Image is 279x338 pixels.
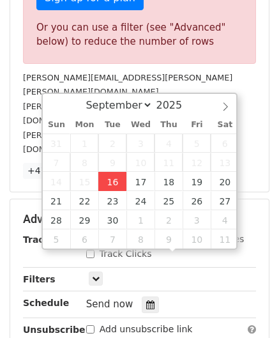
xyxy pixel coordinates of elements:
[43,153,71,172] span: September 7, 2025
[23,163,77,179] a: +47 more
[23,212,256,226] h5: Advanced
[23,102,232,126] small: [PERSON_NAME][EMAIL_ADDRESS][PERSON_NAME][DOMAIN_NAME]
[100,247,152,261] label: Track Clicks
[70,153,98,172] span: September 8, 2025
[211,210,239,229] span: October 4, 2025
[155,229,183,249] span: October 9, 2025
[23,234,66,245] strong: Tracking
[43,210,71,229] span: September 28, 2025
[100,323,193,336] label: Add unsubscribe link
[155,121,183,129] span: Thu
[211,229,239,249] span: October 11, 2025
[23,130,232,155] small: [PERSON_NAME][EMAIL_ADDRESS][PERSON_NAME][DOMAIN_NAME]
[211,121,239,129] span: Sat
[126,153,155,172] span: September 10, 2025
[183,153,211,172] span: September 12, 2025
[43,172,71,191] span: September 14, 2025
[70,210,98,229] span: September 29, 2025
[211,153,239,172] span: September 13, 2025
[98,121,126,129] span: Tue
[215,277,279,338] iframe: Chat Widget
[36,20,243,49] div: Or you can use a filter (see "Advanced" below) to reduce the number of rows
[155,191,183,210] span: September 25, 2025
[183,229,211,249] span: October 10, 2025
[126,210,155,229] span: October 1, 2025
[86,298,133,310] span: Send now
[98,153,126,172] span: September 9, 2025
[70,191,98,210] span: September 22, 2025
[183,191,211,210] span: September 26, 2025
[43,229,71,249] span: October 5, 2025
[155,172,183,191] span: September 18, 2025
[98,229,126,249] span: October 7, 2025
[211,172,239,191] span: September 20, 2025
[126,121,155,129] span: Wed
[155,210,183,229] span: October 2, 2025
[98,210,126,229] span: September 30, 2025
[155,134,183,153] span: September 4, 2025
[98,191,126,210] span: September 23, 2025
[70,172,98,191] span: September 15, 2025
[23,325,86,335] strong: Unsubscribe
[126,191,155,210] span: September 24, 2025
[98,134,126,153] span: September 2, 2025
[23,298,69,308] strong: Schedule
[155,153,183,172] span: September 11, 2025
[211,191,239,210] span: September 27, 2025
[23,73,232,97] small: [PERSON_NAME][EMAIL_ADDRESS][PERSON_NAME][PERSON_NAME][DOMAIN_NAME]
[183,121,211,129] span: Fri
[183,172,211,191] span: September 19, 2025
[70,229,98,249] span: October 6, 2025
[43,121,71,129] span: Sun
[43,191,71,210] span: September 21, 2025
[126,172,155,191] span: September 17, 2025
[183,210,211,229] span: October 3, 2025
[43,134,71,153] span: August 31, 2025
[183,134,211,153] span: September 5, 2025
[70,134,98,153] span: September 1, 2025
[23,274,56,284] strong: Filters
[98,172,126,191] span: September 16, 2025
[126,134,155,153] span: September 3, 2025
[211,134,239,153] span: September 6, 2025
[153,99,199,111] input: Year
[70,121,98,129] span: Mon
[126,229,155,249] span: October 8, 2025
